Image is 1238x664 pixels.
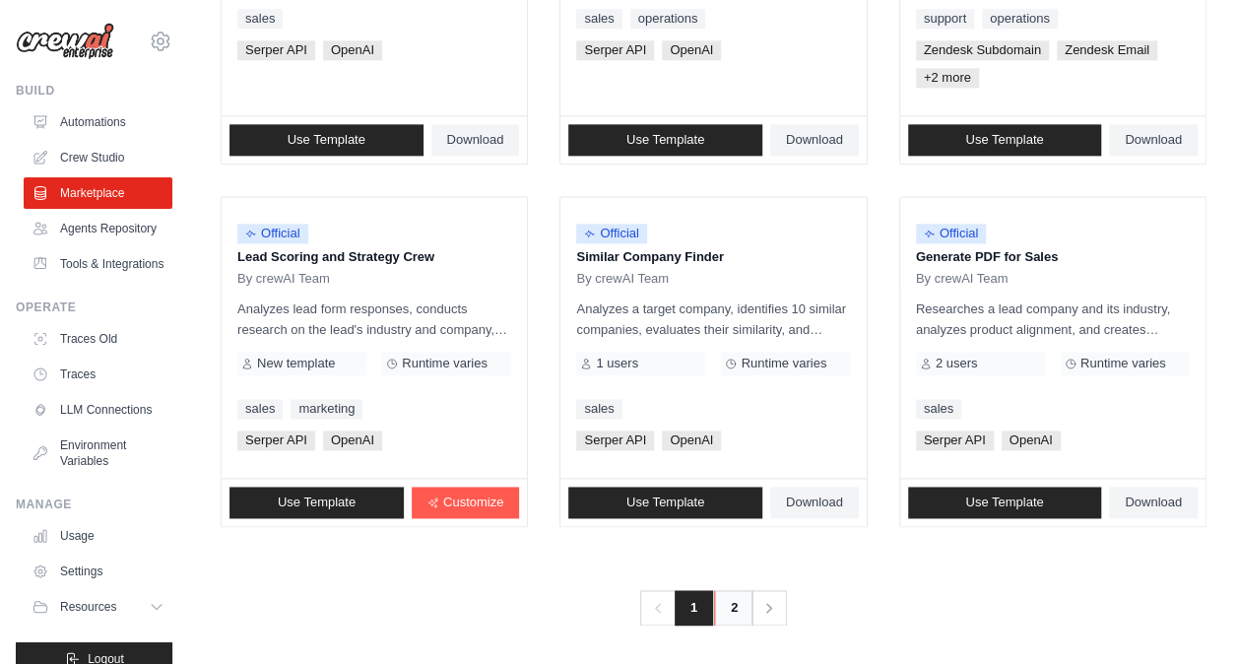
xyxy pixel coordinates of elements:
[24,177,172,209] a: Marketplace
[741,356,826,371] span: Runtime varies
[630,9,706,29] a: operations
[1125,132,1182,148] span: Download
[237,247,511,267] p: Lead Scoring and Strategy Crew
[626,495,704,510] span: Use Template
[24,591,172,623] button: Resources
[916,247,1190,267] p: Generate PDF for Sales
[908,487,1102,518] a: Use Template
[24,430,172,477] a: Environment Variables
[323,40,382,60] span: OpenAI
[257,356,335,371] span: New template
[576,224,647,243] span: Official
[278,495,356,510] span: Use Template
[626,132,704,148] span: Use Template
[237,40,315,60] span: Serper API
[24,248,172,280] a: Tools & Integrations
[675,590,713,626] span: 1
[965,495,1043,510] span: Use Template
[402,356,488,371] span: Runtime varies
[431,124,520,156] a: Download
[982,9,1058,29] a: operations
[576,299,850,340] p: Analyzes a target company, identifies 10 similar companies, evaluates their similarity, and provi...
[24,520,172,552] a: Usage
[786,132,843,148] span: Download
[24,213,172,244] a: Agents Repository
[568,487,762,518] a: Use Template
[237,399,283,419] a: sales
[576,399,621,419] a: sales
[596,356,638,371] span: 1 users
[640,590,787,626] nav: Pagination
[662,40,721,60] span: OpenAI
[916,399,961,419] a: sales
[16,497,172,512] div: Manage
[1080,356,1166,371] span: Runtime varies
[237,224,308,243] span: Official
[662,431,721,450] span: OpenAI
[24,394,172,426] a: LLM Connections
[447,132,504,148] span: Download
[916,431,994,450] span: Serper API
[24,106,172,138] a: Automations
[908,124,1102,156] a: Use Template
[237,431,315,450] span: Serper API
[714,590,753,626] a: 2
[576,9,621,29] a: sales
[229,487,404,518] a: Use Template
[916,224,987,243] span: Official
[1057,40,1157,60] span: Zendesk Email
[237,299,511,340] p: Analyzes lead form responses, conducts research on the lead's industry and company, and scores th...
[16,83,172,99] div: Build
[770,124,859,156] a: Download
[916,299,1190,340] p: Researches a lead company and its industry, analyzes product alignment, and creates content for a...
[916,40,1049,60] span: Zendesk Subdomain
[288,132,365,148] span: Use Template
[16,23,114,60] img: Logo
[1109,124,1198,156] a: Download
[323,431,382,450] span: OpenAI
[443,495,503,510] span: Customize
[770,487,859,518] a: Download
[568,124,762,156] a: Use Template
[24,556,172,587] a: Settings
[229,124,424,156] a: Use Template
[412,487,519,518] a: Customize
[916,271,1009,287] span: By crewAI Team
[936,356,978,371] span: 2 users
[237,271,330,287] span: By crewAI Team
[24,323,172,355] a: Traces Old
[786,495,843,510] span: Download
[60,599,116,615] span: Resources
[576,40,654,60] span: Serper API
[576,247,850,267] p: Similar Company Finder
[965,132,1043,148] span: Use Template
[916,9,974,29] a: support
[1002,431,1061,450] span: OpenAI
[24,359,172,390] a: Traces
[1125,495,1182,510] span: Download
[576,271,669,287] span: By crewAI Team
[237,9,283,29] a: sales
[916,68,979,88] span: +2 more
[16,299,172,315] div: Operate
[24,142,172,173] a: Crew Studio
[576,431,654,450] span: Serper API
[291,399,362,419] a: marketing
[1109,487,1198,518] a: Download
